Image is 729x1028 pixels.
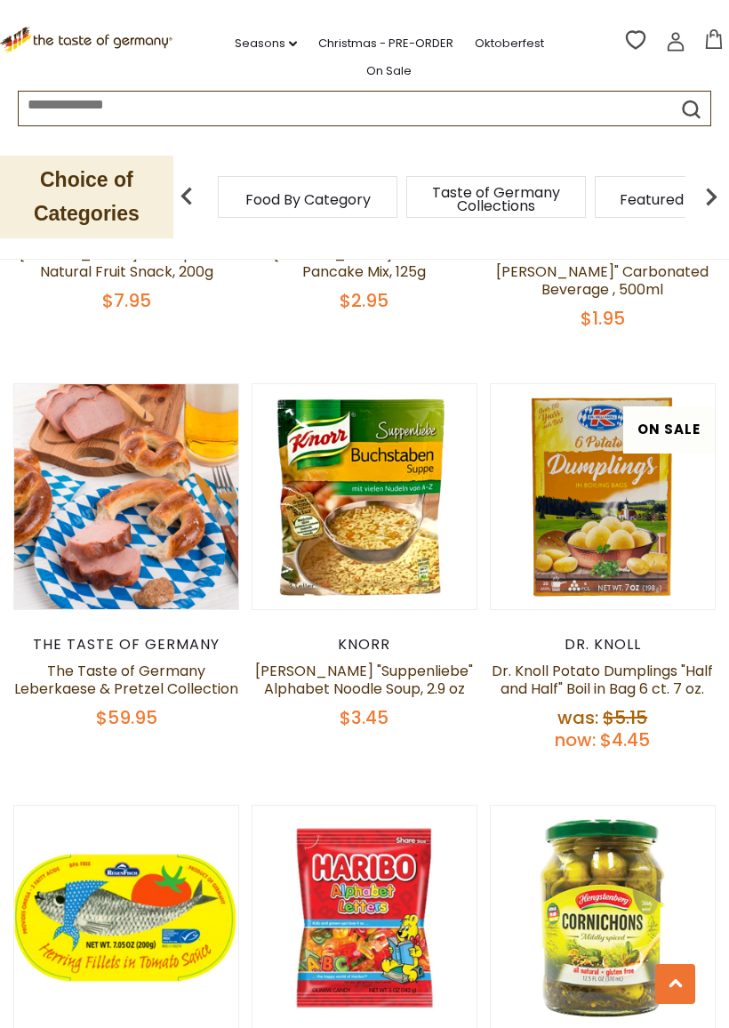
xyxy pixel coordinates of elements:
[491,384,715,608] img: Dr. Knoll Potato Dumplings "Half and Half" Boil in Bag 6 ct. 7 oz.
[557,705,598,730] label: Was:
[102,288,151,313] span: $7.95
[20,244,233,282] a: [PERSON_NAME] Soft Apricots Natural Fruit Snack, 200g
[340,705,389,730] span: $3.45
[693,179,729,214] img: next arrow
[581,306,625,331] span: $1.95
[366,61,412,81] a: On Sale
[490,636,716,654] div: Dr. Knoll
[235,34,297,53] a: Seasons
[255,661,473,699] a: [PERSON_NAME] "Suppenliebe" Alphabet Noodle Soup, 2.9 oz
[96,705,157,730] span: $59.95
[252,636,477,654] div: Knorr
[245,193,371,206] a: Food By Category
[492,661,713,699] a: Dr. Knoll Potato Dumplings "Half and Half" Boil in Bag 6 ct. 7 oz.
[318,34,453,53] a: Christmas - PRE-ORDER
[14,384,238,608] img: The Taste of Germany Leberkaese & Pretzel Collection
[496,244,709,300] a: Eichbaum "Lemon [PERSON_NAME]" Carbonated Beverage , 500ml
[600,727,650,752] span: $4.45
[274,244,454,282] a: [PERSON_NAME] German Pancake Mix, 125g
[555,727,596,752] label: Now:
[603,705,647,730] span: $5.15
[425,186,567,213] a: Taste of Germany Collections
[169,179,204,214] img: previous arrow
[340,288,389,313] span: $2.95
[14,661,238,699] a: The Taste of Germany Leberkaese & Pretzel Collection
[252,384,477,608] img: Knorr "Suppenliebe" Alphabet Noodle Soup, 2.9 oz
[475,34,544,53] a: Oktoberfest
[13,636,239,654] div: The Taste of Germany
